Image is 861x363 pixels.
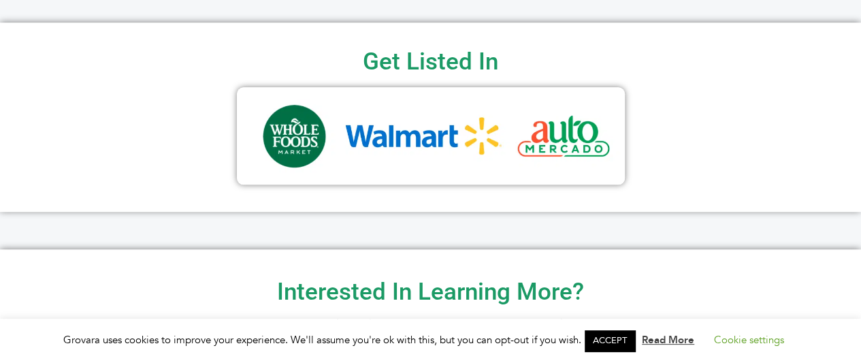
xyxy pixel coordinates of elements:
h2: Get Listed In [43,50,819,74]
h2: Interested In Learning More? [43,280,819,304]
a: Cookie settings [714,333,784,347]
h2: Get Started With a Free 15 Minute Consultation [43,317,819,334]
span: Grovara uses cookies to improve your experience. We'll assume you're ok with this, but you can op... [63,333,798,347]
a: ACCEPT [585,330,635,351]
a: Read More [642,333,694,347]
